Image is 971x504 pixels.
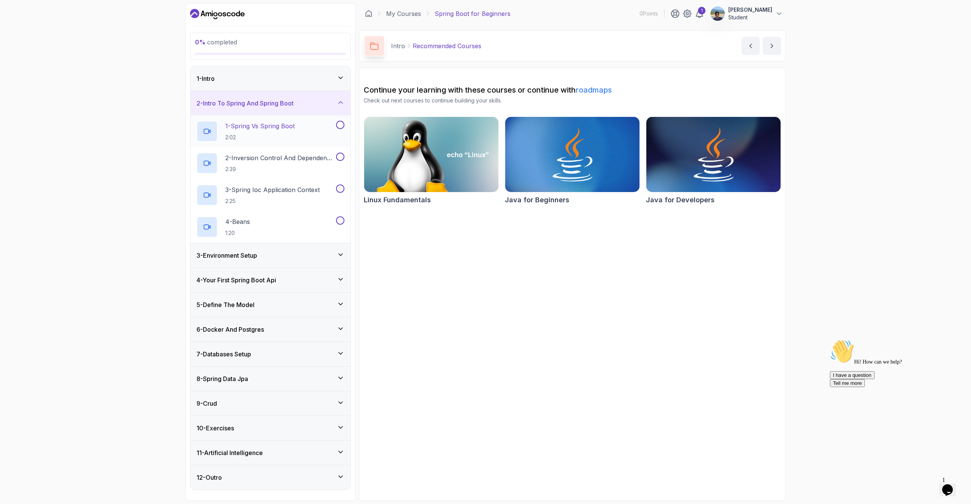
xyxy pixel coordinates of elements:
h3: 10 - Exercises [196,424,234,433]
button: 12-Outro [190,465,350,490]
span: completed [195,38,237,46]
p: 2:25 [225,197,320,205]
button: 4-Your First Spring Boot Api [190,268,350,292]
h3: 9 - Crud [196,399,217,408]
h3: 1 - Intro [196,74,215,83]
a: Dashboard [190,8,245,20]
p: Check out next courses to continue building your skills. [364,97,781,104]
h3: 7 - Databases Setup [196,350,251,359]
button: 3-Spring Ioc Application Context2:25 [196,184,344,206]
button: next content [763,37,781,55]
iframe: chat widget [827,336,963,470]
button: 3-Environment Setup [190,243,350,268]
button: user profile image[PERSON_NAME]Student [710,6,783,21]
button: 5-Define The Model [190,293,350,317]
button: 4-Beans1:20 [196,216,344,238]
p: 2:02 [225,134,295,141]
button: 7-Databases Setup [190,342,350,366]
h3: 8 - Spring Data Jpa [196,374,248,383]
a: roadmaps [576,85,612,94]
button: previous content [742,37,760,55]
a: Java for Developers cardJava for Developers [646,117,781,205]
button: 9-Crud [190,391,350,416]
img: Linux Fundamentals card [364,117,498,192]
span: 0 % [195,38,206,46]
button: 2-Intro To Spring And Spring Boot [190,91,350,115]
h2: Continue your learning with these courses or continue with [364,85,781,95]
button: 2-Inversion Control And Dependency Injection2:39 [196,153,344,174]
h2: Linux Fundamentals [364,195,431,205]
p: 2:39 [225,165,335,173]
p: Recommended Courses [413,41,481,50]
iframe: chat widget [939,474,963,496]
h3: 2 - Intro To Spring And Spring Boot [196,99,294,108]
h3: 3 - Environment Setup [196,251,257,260]
img: Java for Developers card [646,117,781,192]
p: 3 - Spring Ioc Application Context [225,185,320,194]
h3: 6 - Docker And Postgres [196,325,264,334]
p: 1 - Spring Vs Spring Boot [225,121,295,131]
button: 10-Exercises [190,416,350,440]
span: Hi! How can we help? [3,23,75,28]
div: 1 [698,7,705,14]
h2: Java for Beginners [505,195,569,205]
img: user profile image [710,6,725,21]
button: 1-Intro [190,66,350,91]
h2: Java for Developers [646,195,715,205]
h3: 12 - Outro [196,473,222,482]
div: 👋Hi! How can we help?I have a questionTell me more [3,3,140,51]
button: 11-Artificial Intelligence [190,441,350,465]
h3: 11 - Artificial Intelligence [196,448,263,457]
p: Student [728,14,772,21]
a: Linux Fundamentals cardLinux Fundamentals [364,117,499,205]
p: 0 Points [639,10,658,17]
img: Java for Beginners card [505,117,639,192]
a: Java for Beginners cardJava for Beginners [505,117,640,205]
p: [PERSON_NAME] [728,6,772,14]
p: 2 - Inversion Control And Dependency Injection [225,153,335,162]
p: Spring Boot for Beginners [435,9,511,18]
a: Dashboard [365,10,372,17]
p: 1:20 [225,229,250,237]
h3: 5 - Define The Model [196,300,255,309]
button: 1-Spring Vs Spring Boot2:02 [196,121,344,142]
button: 6-Docker And Postgres [190,317,350,342]
button: Tell me more [3,43,38,51]
img: :wave: [3,3,27,27]
p: 4 - Beans [225,217,250,226]
button: 8-Spring Data Jpa [190,367,350,391]
a: 1 [695,9,704,18]
h3: 4 - Your First Spring Boot Api [196,276,276,285]
p: Intro [391,41,405,50]
a: My Courses [386,9,421,18]
button: I have a question [3,35,48,43]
